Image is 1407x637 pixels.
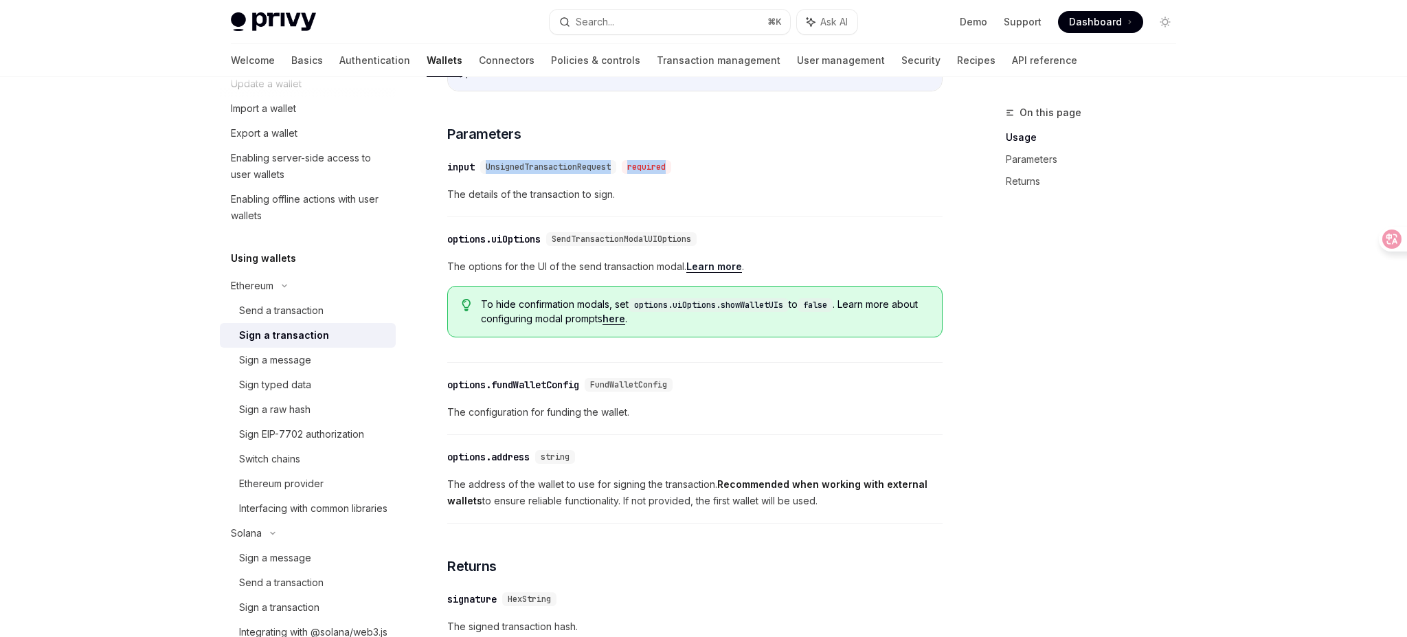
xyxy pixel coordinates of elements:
span: The details of the transaction to sign. [447,186,943,203]
span: ⌘ K [767,16,782,27]
div: signature [447,592,497,606]
div: Solana [231,525,262,541]
div: input [447,160,475,174]
code: false [798,298,833,312]
a: Usage [1006,126,1187,148]
a: Export a wallet [220,121,396,146]
a: here [603,313,625,325]
a: Demo [960,15,987,29]
div: Sign a message [239,550,311,566]
a: Wallets [427,44,462,77]
span: To hide confirmation modals, set to . Learn more about configuring modal prompts . [481,298,928,326]
div: Sign a message [239,352,311,368]
code: options.uiOptions.showWalletUIs [629,298,789,312]
span: Returns [447,557,497,576]
a: Basics [291,44,323,77]
a: Welcome [231,44,275,77]
div: options.address [447,450,530,464]
div: Enabling server-side access to user wallets [231,150,387,183]
div: Send a transaction [239,574,324,591]
div: Ethereum [231,278,273,294]
div: Enabling offline actions with user wallets [231,191,387,224]
button: Search...⌘K [550,10,790,34]
a: Sign typed data [220,372,396,397]
div: Sign a transaction [239,599,319,616]
div: required [622,160,671,174]
a: Switch chains [220,447,396,471]
a: Support [1004,15,1042,29]
span: Dashboard [1069,15,1122,29]
div: Send a transaction [239,302,324,319]
a: Dashboard [1058,11,1143,33]
a: Enabling offline actions with user wallets [220,187,396,228]
span: Parameters [447,124,521,144]
a: User management [797,44,885,77]
button: Toggle dark mode [1154,11,1176,33]
span: Ask AI [820,15,848,29]
a: Sign EIP-7702 authorization [220,422,396,447]
a: Sign a message [220,348,396,372]
div: Export a wallet [231,125,297,142]
a: Sign a raw hash [220,397,396,422]
a: Recipes [957,44,995,77]
a: Security [901,44,941,77]
div: options.uiOptions [447,232,541,246]
button: Ask AI [797,10,857,34]
span: The options for the UI of the send transaction modal. . [447,258,943,275]
div: Interfacing with common libraries [239,500,387,517]
div: Search... [576,14,614,30]
div: Sign a transaction [239,327,329,344]
a: Sign a message [220,546,396,570]
a: Ethereum provider [220,471,396,496]
span: The signed transaction hash. [447,618,943,635]
div: Sign a raw hash [239,401,311,418]
a: Authentication [339,44,410,77]
span: SendTransactionModalUIOptions [552,234,691,245]
span: UnsignedTransactionRequest [486,161,611,172]
a: Policies & controls [551,44,640,77]
img: light logo [231,12,316,32]
a: Learn more [686,260,742,273]
a: Enabling server-side access to user wallets [220,146,396,187]
a: Sign a transaction [220,323,396,348]
span: The configuration for funding the wallet. [447,404,943,421]
a: Interfacing with common libraries [220,496,396,521]
div: Ethereum provider [239,476,324,492]
span: The address of the wallet to use for signing the transaction. to ensure reliable functionality. I... [447,476,943,509]
svg: Tip [462,299,471,311]
a: API reference [1012,44,1077,77]
a: Send a transaction [220,298,396,323]
a: Send a transaction [220,570,396,595]
h5: Using wallets [231,250,296,267]
span: FundWalletConfig [590,379,667,390]
div: Switch chains [239,451,300,467]
a: Connectors [479,44,534,77]
div: options.fundWalletConfig [447,378,579,392]
div: Sign typed data [239,377,311,393]
div: Sign EIP-7702 authorization [239,426,364,443]
span: HexString [508,594,551,605]
a: Transaction management [657,44,780,77]
div: Import a wallet [231,100,296,117]
span: On this page [1020,104,1081,121]
a: Sign a transaction [220,595,396,620]
a: Import a wallet [220,96,396,121]
span: string [541,451,570,462]
a: Parameters [1006,148,1187,170]
a: Returns [1006,170,1187,192]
